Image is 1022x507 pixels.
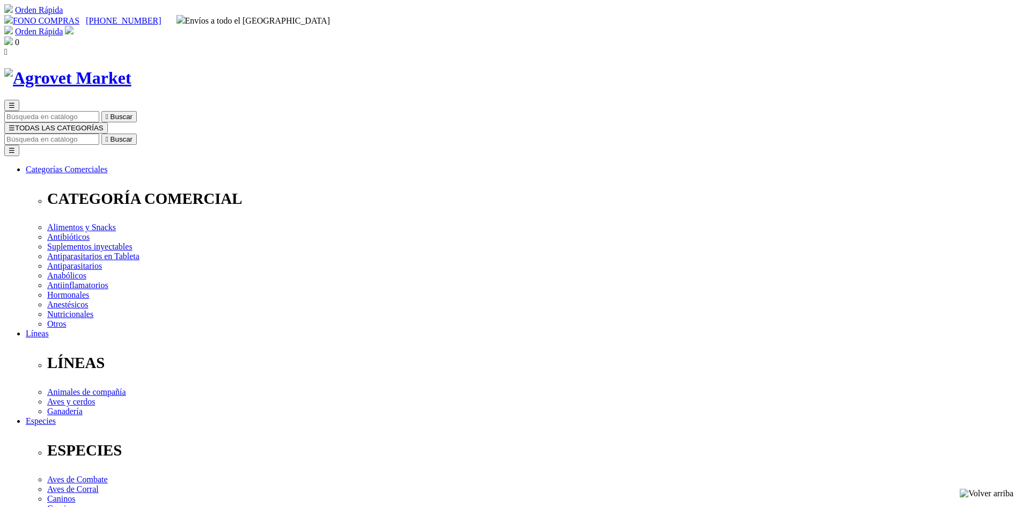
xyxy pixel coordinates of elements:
[15,27,63,36] a: Orden Rápida
[4,4,13,13] img: shopping-cart.svg
[4,134,99,145] input: Buscar
[106,135,108,143] i: 
[15,5,63,14] a: Orden Rápida
[4,68,131,88] img: Agrovet Market
[65,26,73,34] img: user.svg
[86,16,161,25] a: [PHONE_NUMBER]
[47,261,102,270] a: Antiparasitarios
[177,15,185,24] img: delivery-truck.svg
[47,354,1018,372] p: LÍNEAS
[101,134,137,145] button:  Buscar
[4,100,19,111] button: ☰
[47,300,88,309] a: Anestésicos
[26,165,107,174] a: Categorías Comerciales
[47,290,89,299] a: Hormonales
[47,232,90,241] a: Antibióticos
[47,223,116,232] a: Alimentos y Snacks
[101,111,137,122] button:  Buscar
[47,407,83,416] a: Ganadería
[4,26,13,34] img: shopping-cart.svg
[9,101,15,109] span: ☰
[65,27,73,36] a: Acceda a su cuenta de cliente
[4,145,19,156] button: ☰
[4,47,8,56] i: 
[4,16,79,25] a: FONO COMPRAS
[4,111,99,122] input: Buscar
[47,319,67,328] a: Otros
[106,113,108,121] i: 
[960,489,1013,498] img: Volver arriba
[4,15,13,24] img: phone.svg
[4,122,108,134] button: ☰TODAS LAS CATEGORÍAS
[26,416,56,425] a: Especies
[47,281,108,290] a: Antiinflamatorios
[47,475,108,484] a: Aves de Combate
[4,36,13,45] img: shopping-bag.svg
[47,242,133,251] a: Suplementos inyectables
[15,38,19,47] span: 0
[111,135,133,143] span: Buscar
[47,387,126,396] a: Animales de compañía
[47,397,95,406] a: Aves y cerdos
[47,484,99,494] a: Aves de Corral
[47,310,93,319] a: Nutricionales
[47,494,75,503] a: Caninos
[47,190,1018,208] p: CATEGORÍA COMERCIAL
[47,442,1018,459] p: ESPECIES
[26,329,49,338] a: Líneas
[111,113,133,121] span: Buscar
[47,252,139,261] a: Antiparasitarios en Tableta
[47,271,86,280] a: Anabólicos
[9,124,15,132] span: ☰
[177,16,330,25] span: Envíos a todo el [GEOGRAPHIC_DATA]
